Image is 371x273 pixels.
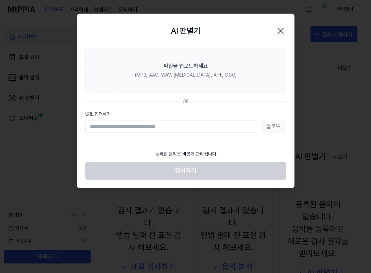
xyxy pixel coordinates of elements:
h2: AI 판별기 [171,25,200,37]
label: URL 입력하기 [85,111,286,118]
div: 등록된 음악은 비공개 관리됩니다 [151,146,220,162]
div: 파일을 업로드하세요 [164,62,208,70]
div: (MP3, AAC, WAV, [MEDICAL_DATA], AIFF, OGG) [135,71,236,79]
div: OR [183,98,189,105]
